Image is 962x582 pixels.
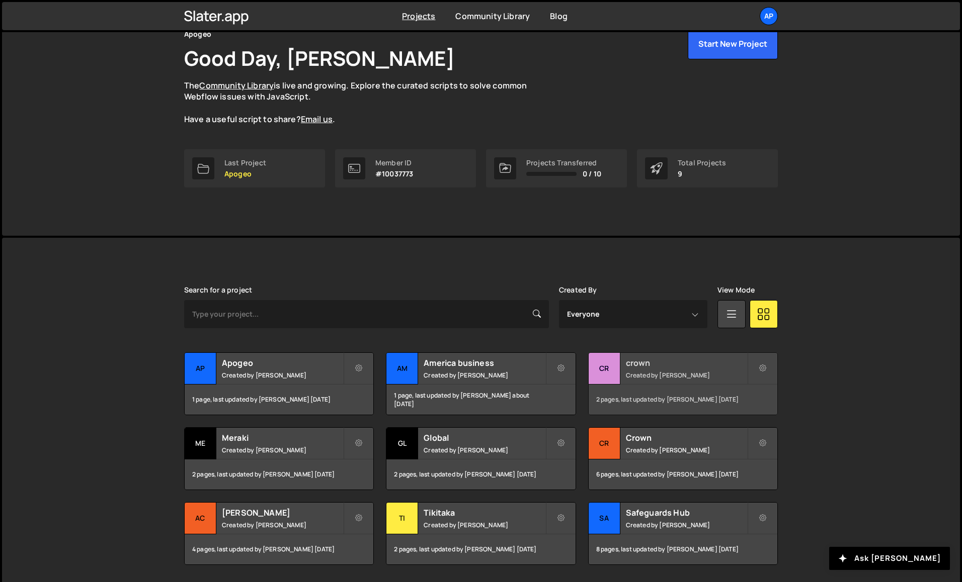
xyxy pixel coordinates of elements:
label: Search for a project [184,286,252,294]
h2: [PERSON_NAME] [222,507,343,518]
small: Created by [PERSON_NAME] [626,521,747,529]
a: Email us [301,114,333,125]
h1: Good Day, [PERSON_NAME] [184,44,455,72]
div: 6 pages, last updated by [PERSON_NAME] [DATE] [589,459,777,490]
small: Created by [PERSON_NAME] [222,371,343,379]
h2: Apogeo [222,357,343,368]
div: Last Project [224,159,266,167]
div: Gl [386,428,418,459]
p: The is live and growing. Explore the curated scripts to solve common Webflow issues with JavaScri... [184,80,546,125]
a: Ti Tikitaka Created by [PERSON_NAME] 2 pages, last updated by [PERSON_NAME] [DATE] [386,502,576,565]
div: cr [589,353,620,384]
div: Total Projects [678,159,726,167]
a: Community Library [199,80,274,91]
h2: crown [626,357,747,368]
h2: Meraki [222,432,343,443]
small: Created by [PERSON_NAME] [626,446,747,454]
small: Created by [PERSON_NAME] [222,446,343,454]
input: Type your project... [184,300,549,328]
small: Created by [PERSON_NAME] [424,371,545,379]
button: Ask [PERSON_NAME] [829,547,950,570]
label: View Mode [717,286,755,294]
small: Created by [PERSON_NAME] [626,371,747,379]
a: Sa Safeguards Hub Created by [PERSON_NAME] 8 pages, last updated by [PERSON_NAME] [DATE] [588,502,778,565]
a: Ac [PERSON_NAME] Created by [PERSON_NAME] 4 pages, last updated by [PERSON_NAME] [DATE] [184,502,374,565]
div: 2 pages, last updated by [PERSON_NAME] [DATE] [185,459,373,490]
a: Cr Crown Created by [PERSON_NAME] 6 pages, last updated by [PERSON_NAME] [DATE] [588,427,778,490]
a: Me Meraki Created by [PERSON_NAME] 2 pages, last updated by [PERSON_NAME] [DATE] [184,427,374,490]
p: #10037773 [375,170,413,178]
a: Last Project Apogeo [184,149,325,187]
div: 1 page, last updated by [PERSON_NAME] about [DATE] [386,384,575,415]
div: Me [185,428,216,459]
a: Gl Global Created by [PERSON_NAME] 2 pages, last updated by [PERSON_NAME] [DATE] [386,427,576,490]
a: cr crown Created by [PERSON_NAME] 2 pages, last updated by [PERSON_NAME] [DATE] [588,352,778,415]
div: 2 pages, last updated by [PERSON_NAME] [DATE] [386,534,575,564]
div: Member ID [375,159,413,167]
button: Start New Project [688,28,778,59]
h2: America business [424,357,545,368]
div: Cr [589,428,620,459]
div: Ac [185,503,216,534]
a: Am America business Created by [PERSON_NAME] 1 page, last updated by [PERSON_NAME] about [DATE] [386,352,576,415]
h2: Tikitaka [424,507,545,518]
small: Created by [PERSON_NAME] [222,521,343,529]
div: Apogeo [184,28,211,40]
div: Ti [386,503,418,534]
h2: Crown [626,432,747,443]
div: 2 pages, last updated by [PERSON_NAME] [DATE] [386,459,575,490]
h2: Global [424,432,545,443]
a: Community Library [455,11,530,22]
div: Ap [185,353,216,384]
a: Ap [760,7,778,25]
span: 0 / 10 [583,170,601,178]
small: Created by [PERSON_NAME] [424,446,545,454]
div: Sa [589,503,620,534]
div: 2 pages, last updated by [PERSON_NAME] [DATE] [589,384,777,415]
div: 4 pages, last updated by [PERSON_NAME] [DATE] [185,534,373,564]
p: Apogeo [224,170,266,178]
h2: Safeguards Hub [626,507,747,518]
a: Projects [402,11,435,22]
div: Projects Transferred [526,159,601,167]
div: 1 page, last updated by [PERSON_NAME] [DATE] [185,384,373,415]
label: Created By [559,286,597,294]
small: Created by [PERSON_NAME] [424,521,545,529]
div: Am [386,353,418,384]
p: 9 [678,170,726,178]
div: 8 pages, last updated by [PERSON_NAME] [DATE] [589,534,777,564]
a: Ap Apogeo Created by [PERSON_NAME] 1 page, last updated by [PERSON_NAME] [DATE] [184,352,374,415]
a: Blog [550,11,568,22]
